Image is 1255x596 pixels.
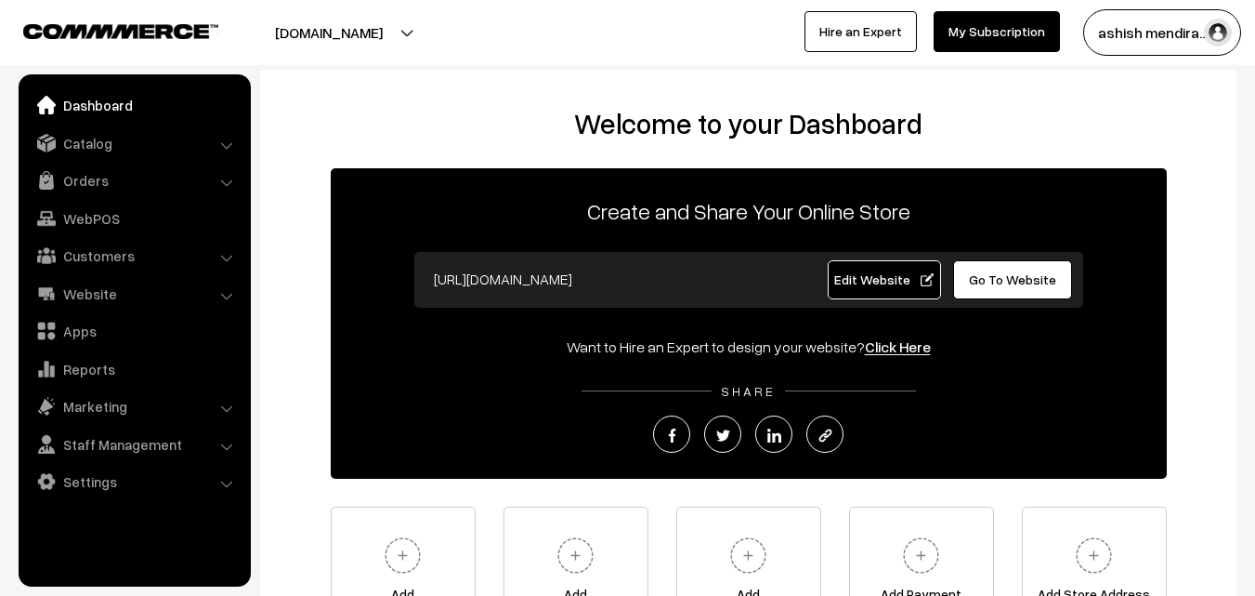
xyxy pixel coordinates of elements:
a: Website [23,277,244,311]
button: [DOMAIN_NAME] [210,9,448,56]
a: WebPOS [23,202,244,235]
img: COMMMERCE [23,24,218,38]
a: My Subscription [934,11,1060,52]
span: Go To Website [969,272,1056,287]
a: Reports [23,352,244,386]
a: Dashboard [23,88,244,122]
a: Catalog [23,126,244,160]
img: plus.svg [723,530,774,581]
img: user [1204,19,1232,46]
p: Create and Share Your Online Store [331,194,1167,228]
a: COMMMERCE [23,19,186,41]
a: Hire an Expert [804,11,917,52]
img: plus.svg [550,530,601,581]
button: ashish mendira… [1083,9,1241,56]
a: Click Here [865,338,931,356]
a: Orders [23,164,244,197]
a: Customers [23,239,244,272]
a: Settings [23,465,244,498]
h2: Welcome to your Dashboard [279,107,1218,140]
a: Staff Management [23,428,244,461]
a: Go To Website [953,260,1073,299]
a: Marketing [23,390,244,423]
a: Apps [23,314,244,348]
img: plus.svg [377,530,428,581]
a: Edit Website [828,260,941,299]
img: plus.svg [895,530,947,581]
span: SHARE [712,383,785,399]
img: plus.svg [1068,530,1119,581]
div: Want to Hire an Expert to design your website? [331,336,1167,358]
span: Edit Website [834,272,934,287]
